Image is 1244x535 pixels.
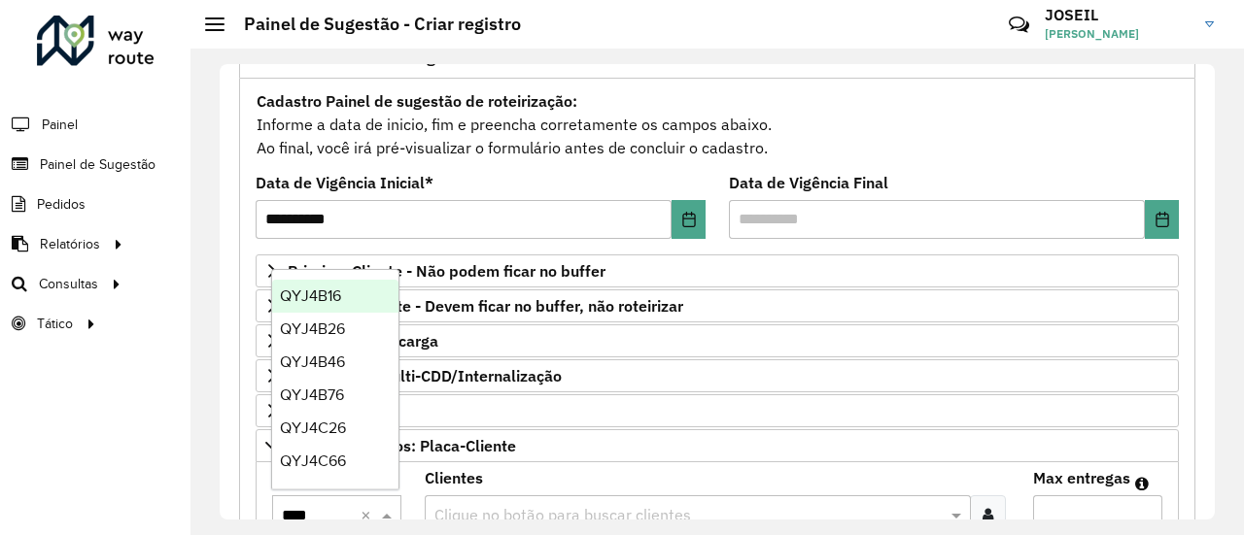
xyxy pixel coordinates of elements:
[42,115,78,135] span: Painel
[256,254,1179,287] a: Priorizar Cliente - Não podem ficar no buffer
[288,368,562,384] span: Cliente para Multi-CDD/Internalização
[361,503,377,526] span: Clear all
[271,269,399,489] ng-dropdown-panel: Options list
[256,289,1179,322] a: Preservar Cliente - Devem ficar no buffer, não roteirizar
[39,274,98,294] span: Consultas
[256,429,1179,462] a: Mapas Sugeridos: Placa-Cliente
[672,200,706,239] button: Choose Date
[280,419,346,436] span: QYJ4C26
[280,452,346,469] span: QYJ4C66
[257,91,577,111] strong: Cadastro Painel de sugestão de roteirização:
[425,466,483,489] label: Clientes
[256,394,1179,427] a: Cliente Retira
[256,171,433,194] label: Data de Vigência Inicial
[280,320,345,337] span: QYJ4B26
[1045,6,1191,24] h3: JOSEIL
[1045,25,1191,43] span: [PERSON_NAME]
[1135,476,1149,491] em: Máximo de clientes que serão colocados na mesma rota com os clientes informados
[1033,466,1130,489] label: Max entregas
[225,14,521,35] h2: Painel de Sugestão - Criar registro
[256,324,1179,357] a: Cliente para Recarga
[1145,200,1179,239] button: Choose Date
[729,171,888,194] label: Data de Vigência Final
[256,359,1179,392] a: Cliente para Multi-CDD/Internalização
[288,298,683,314] span: Preservar Cliente - Devem ficar no buffer, não roteirizar
[288,263,605,279] span: Priorizar Cliente - Não podem ficar no buffer
[280,386,344,403] span: QYJ4B76
[40,154,155,175] span: Painel de Sugestão
[256,88,1179,160] div: Informe a data de inicio, fim e preencha corretamente os campos abaixo. Ao final, você irá pré-vi...
[288,438,516,453] span: Mapas Sugeridos: Placa-Cliente
[40,234,100,254] span: Relatórios
[998,4,1040,46] a: Contato Rápido
[37,314,73,334] span: Tático
[256,50,475,65] span: Formulário Painel de Sugestão
[37,194,86,215] span: Pedidos
[280,353,345,370] span: QYJ4B46
[280,287,341,304] span: QYJ4B16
